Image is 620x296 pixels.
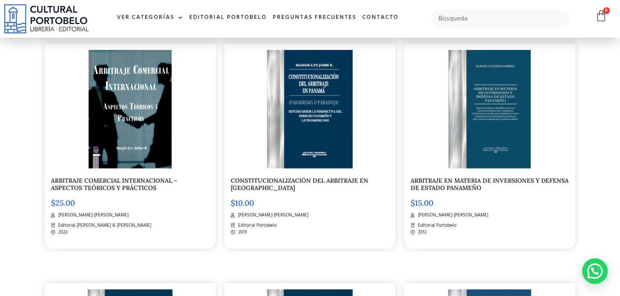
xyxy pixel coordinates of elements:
img: img20230912_11054970 [89,50,172,169]
a: 0 [596,10,608,22]
a: Preguntas frecuentes [270,9,359,27]
span: [PERSON_NAME]-[PERSON_NAME] [57,212,129,219]
span: $ [51,198,55,208]
span: 2023 [57,229,68,236]
span: 2013 [416,229,427,236]
img: BA-356.png [267,50,352,169]
a: ARBITRAJE COMERCIAL INTERNACIONAL – ASPECTOS TEÓRICOS Y PRÁCTICOS [51,177,177,192]
a: Editorial Portobelo [186,9,270,27]
a: ARBITRAJE EN MATERIA DE INVERSIONES Y DEFENSA DE ESTADO PANAMEÑO [411,177,569,192]
a: CONSTITUCIONALIZACIÓN DEL ARBITRAJE EN [GEOGRAPHIC_DATA] [231,177,368,192]
span: 0 [603,7,610,14]
span: Editorial Portobelo [416,222,457,229]
span: [PERSON_NAME]-[PERSON_NAME] [416,212,489,219]
span: $ [231,198,235,208]
input: Búsqueda [431,10,570,28]
bdi: 10.00 [231,198,254,208]
span: Editorial Portobelo [236,222,277,229]
span: [PERSON_NAME]-[PERSON_NAME] [236,212,309,219]
span: 2019 [236,229,247,236]
img: BA-198-_MARGIE_LYS.png [449,50,531,169]
a: Ver Categorías [114,9,186,27]
a: Contacto [359,9,402,27]
bdi: 25.00 [51,198,75,208]
span: Editorial [PERSON_NAME] & [PERSON_NAME] [57,222,152,229]
bdi: 15.00 [411,198,433,208]
span: $ [411,198,415,208]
